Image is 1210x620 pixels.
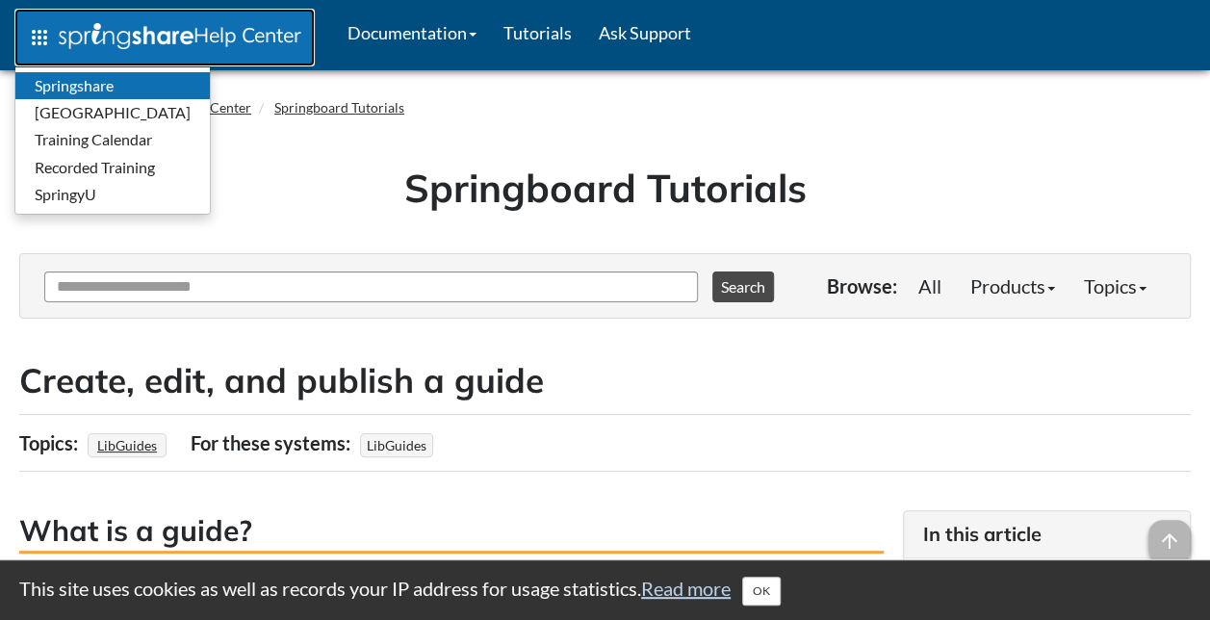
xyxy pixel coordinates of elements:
[19,357,1191,404] h2: Create, edit, and publish a guide
[28,26,51,49] span: apps
[19,510,884,554] h3: What is a guide?
[19,425,83,461] div: Topics:
[827,272,897,299] p: Browse:
[1148,520,1191,562] span: arrow_upward
[1069,267,1161,305] a: Topics
[1148,522,1191,545] a: arrow_upward
[904,267,956,305] a: All
[274,99,404,116] a: Springboard Tutorials
[334,9,490,57] a: Documentation
[15,126,210,153] a: Training Calendar
[15,181,210,208] a: SpringyU
[15,99,210,126] a: [GEOGRAPHIC_DATA]
[94,431,160,459] a: LibGuides
[34,161,1176,215] h1: Springboard Tutorials
[178,99,251,116] a: Help Center
[15,154,210,181] a: Recorded Training
[956,267,1069,305] a: Products
[191,425,355,461] div: For these systems:
[585,9,705,57] a: Ask Support
[360,433,433,457] span: LibGuides
[742,577,781,606] button: Close
[14,9,315,66] a: apps Help Center
[712,271,774,302] button: Search
[193,22,301,47] span: Help Center
[490,9,585,57] a: Tutorials
[923,521,1171,548] h3: In this article
[15,72,210,99] a: Springshare
[59,23,193,49] img: Springshare
[641,577,731,600] a: Read more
